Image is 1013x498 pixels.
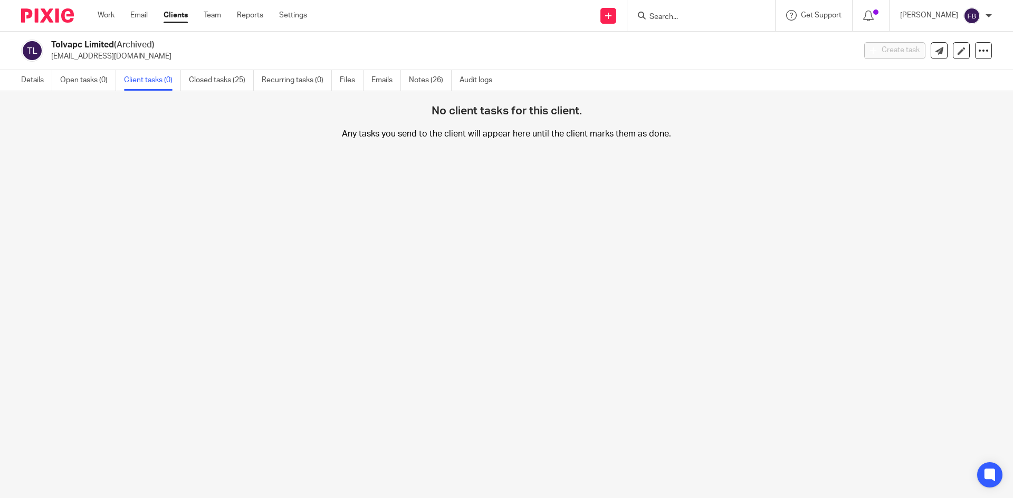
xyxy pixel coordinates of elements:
a: Work [98,10,114,21]
a: Closed tasks (25) [189,70,254,91]
a: Recurring tasks (0) [262,70,332,91]
a: Clients [164,10,188,21]
a: Open tasks (0) [60,70,116,91]
a: Files [340,70,364,91]
button: Create task [864,42,925,59]
img: Pixie [21,8,74,23]
img: svg%3E [21,40,43,62]
a: Team [204,10,221,21]
h4: No client tasks for this client. [432,67,582,118]
p: Any tasks you send to the client will appear here until the client marks them as done. [169,129,844,187]
a: Client tasks (0) [124,70,181,91]
a: Settings [279,10,307,21]
input: Search [648,13,743,22]
a: Audit logs [460,70,500,91]
a: Reports [237,10,263,21]
a: Notes (26) [409,70,452,91]
span: (Archived) [114,41,155,49]
span: Get Support [801,12,842,19]
p: [EMAIL_ADDRESS][DOMAIN_NAME] [51,51,848,62]
a: Email [130,10,148,21]
img: svg%3E [963,7,980,24]
a: Details [21,70,52,91]
p: [PERSON_NAME] [900,10,958,21]
h2: Tolvapc Limited [51,40,689,51]
a: Emails [371,70,401,91]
